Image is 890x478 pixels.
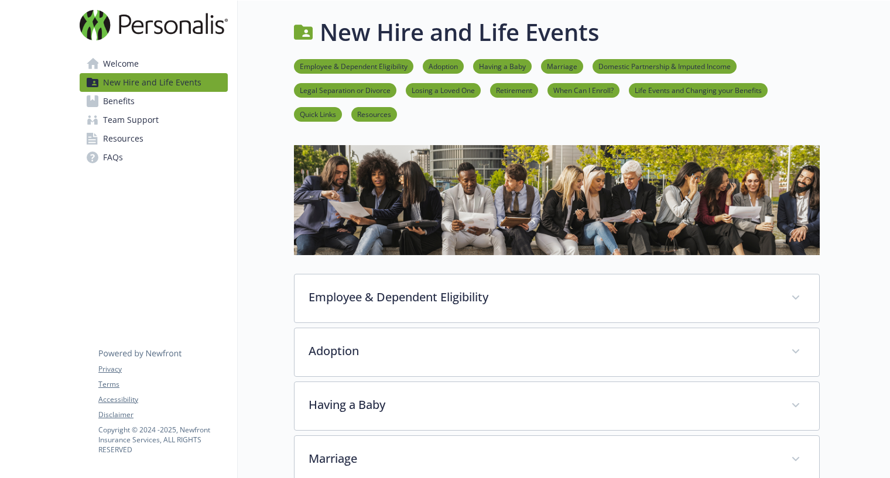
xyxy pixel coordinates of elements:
p: Copyright © 2024 - 2025 , Newfront Insurance Services, ALL RIGHTS RESERVED [98,425,227,455]
span: Benefits [103,92,135,111]
a: Quick Links [294,108,342,119]
a: Legal Separation or Divorce [294,84,396,95]
a: Retirement [490,84,538,95]
a: Losing a Loved One [406,84,481,95]
a: Terms [98,379,227,390]
a: Resources [80,129,228,148]
a: Resources [351,108,397,119]
div: Adoption [295,328,819,376]
a: Having a Baby [473,60,532,71]
h1: New Hire and Life Events [320,15,599,50]
a: New Hire and Life Events [80,73,228,92]
p: Having a Baby [309,396,777,414]
span: FAQs [103,148,123,167]
span: Team Support [103,111,159,129]
p: Adoption [309,342,777,360]
p: Employee & Dependent Eligibility [309,288,777,306]
img: new hire page banner [294,145,820,255]
a: Privacy [98,364,227,374]
a: Adoption [423,60,464,71]
a: FAQs [80,148,228,167]
a: Team Support [80,111,228,129]
span: Resources [103,129,143,148]
p: Marriage [309,450,777,467]
span: New Hire and Life Events [103,73,201,92]
a: When Can I Enroll? [547,84,619,95]
span: Welcome [103,54,139,73]
a: Disclaimer [98,410,227,420]
a: Benefits [80,92,228,111]
a: Life Events and Changing your Benefits [629,84,768,95]
a: Marriage [541,60,583,71]
div: Employee & Dependent Eligibility [295,274,819,322]
a: Accessibility [98,394,227,405]
div: Having a Baby [295,382,819,430]
a: Welcome [80,54,228,73]
a: Employee & Dependent Eligibility [294,60,413,71]
a: Domestic Partnership & Imputed Income [593,60,737,71]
